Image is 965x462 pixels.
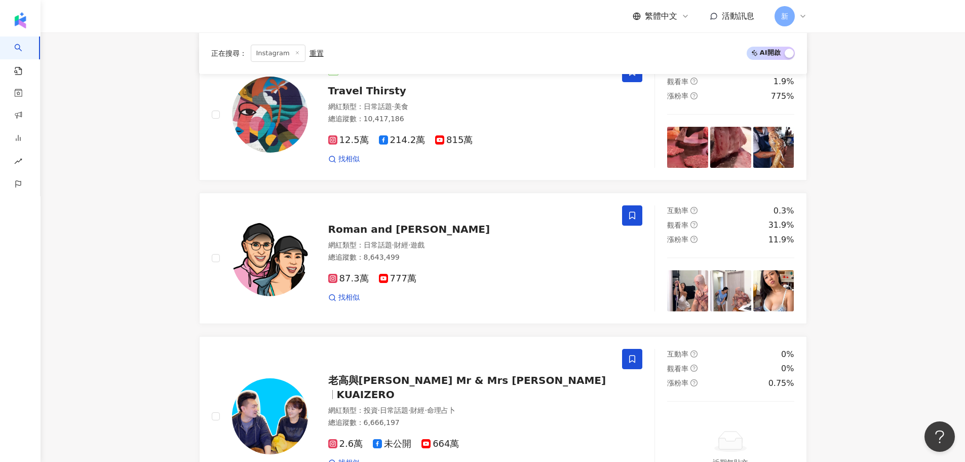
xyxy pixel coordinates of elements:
div: 總追蹤數 ： 10,417,186 [328,114,610,124]
span: 12.5萬 [328,135,369,146]
img: post-image [667,127,708,168]
span: · [392,102,394,111]
span: question-circle [690,365,698,372]
img: KOL Avatar [232,77,308,153]
span: Instagram [251,45,305,62]
span: 未公開 [373,439,411,449]
div: 總追蹤數 ： 6,666,197 [328,418,610,428]
img: KOL Avatar [232,378,308,454]
span: 互動率 [667,206,688,215]
a: 找相似 [328,154,360,164]
div: 0% [781,363,794,374]
img: post-image [710,127,751,168]
span: 日常話題 [380,406,408,414]
span: question-circle [690,207,698,214]
span: 漲粉率 [667,92,688,100]
span: 214.2萬 [379,135,426,146]
span: 觀看率 [667,221,688,229]
div: 網紅類型 ： [328,240,610,251]
span: question-circle [690,78,698,85]
span: 財經 [410,406,424,414]
span: question-circle [690,221,698,228]
span: 正在搜尋 ： [211,49,247,57]
span: 87.3萬 [328,273,369,284]
span: 漲粉率 [667,379,688,387]
span: 財經 [394,241,408,249]
span: 找相似 [338,293,360,303]
span: 遊戲 [410,241,424,249]
span: 777萬 [379,273,416,284]
span: 繁體中文 [645,11,677,22]
span: 日常話題 [364,241,392,249]
img: KOL Avatar [232,220,308,296]
img: post-image [667,270,708,311]
div: 重置 [310,49,324,57]
span: 命理占卜 [427,406,455,414]
span: 活動訊息 [722,11,754,21]
span: 日常話題 [364,102,392,111]
span: 觀看率 [667,365,688,373]
span: 664萬 [421,439,459,449]
div: 1.9% [774,76,794,87]
iframe: Help Scout Beacon - Open [924,421,955,452]
span: Roman and [PERSON_NAME] [328,223,490,235]
span: 互動率 [667,350,688,358]
a: KOL AvatarRoman and [PERSON_NAME]網紅類型：日常話題·財經·遊戲總追蹤數：8,643,49987.3萬777萬找相似互動率question-circle0.3%觀... [199,193,807,324]
span: · [408,406,410,414]
a: 找相似 [328,293,360,303]
span: 漲粉率 [667,235,688,243]
span: 觀看率 [667,78,688,86]
span: KUAIZERO [337,388,395,401]
span: 老高與[PERSON_NAME] Mr & Mrs [PERSON_NAME] [328,374,606,386]
span: question-circle [690,350,698,358]
div: 11.9% [768,234,794,245]
span: Travel Thirsty [328,85,406,97]
div: 總追蹤數 ： 8,643,499 [328,253,610,263]
span: question-circle [690,92,698,99]
div: 網紅類型 ： [328,406,610,416]
span: 美食 [394,102,408,111]
span: 2.6萬 [328,439,363,449]
span: · [408,241,410,249]
img: post-image [753,270,794,311]
span: rise [14,151,22,174]
span: 新 [781,11,788,22]
span: · [392,241,394,249]
img: logo icon [12,12,28,28]
img: post-image [753,127,794,168]
span: · [424,406,427,414]
div: 0.3% [774,205,794,217]
span: 找相似 [338,154,360,164]
div: 775% [771,91,794,102]
img: post-image [710,270,751,311]
span: · [378,406,380,414]
div: 網紅類型 ： [328,102,610,112]
span: question-circle [690,379,698,386]
a: search [14,37,34,76]
span: question-circle [690,236,698,243]
a: KOL AvatarTravel Thirsty網紅類型：日常話題·美食總追蹤數：10,417,18612.5萬214.2萬815萬找相似互動率question-circle0.04%觀看率qu... [199,49,807,181]
div: 31.9% [768,220,794,231]
div: 0% [781,349,794,360]
span: 815萬 [435,135,473,146]
span: 投資 [364,406,378,414]
div: 0.75% [768,378,794,389]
